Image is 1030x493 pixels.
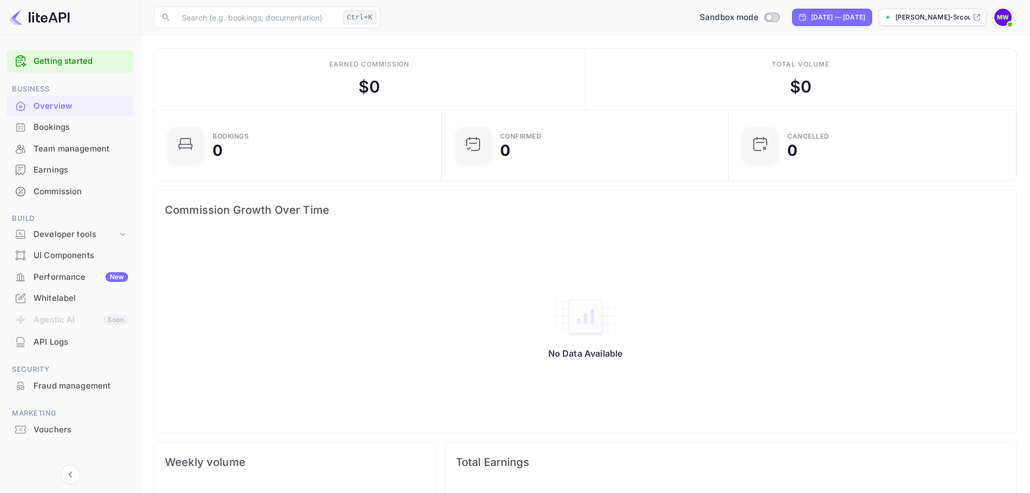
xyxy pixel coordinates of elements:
[9,9,70,26] img: LiteAPI logo
[700,11,759,24] span: Sandbox mode
[34,121,128,134] div: Bookings
[6,181,134,201] a: Commission
[6,245,134,265] a: UI Components
[6,96,134,116] a: Overview
[6,332,134,353] div: API Logs
[6,160,134,181] div: Earnings
[6,245,134,266] div: UI Components
[500,143,510,158] div: 0
[329,60,409,69] div: Earned commission
[6,96,134,117] div: Overview
[165,201,1006,219] span: Commission Growth Over Time
[34,292,128,305] div: Whitelabel
[811,12,865,22] div: [DATE] — [DATE]
[6,181,134,202] div: Commission
[34,380,128,392] div: Fraud management
[6,407,134,419] span: Marketing
[6,376,134,396] a: Fraud management
[895,12,971,22] p: [PERSON_NAME]-5rcou.nui...
[6,288,134,308] a: Whitelabel
[6,139,134,159] a: Team management
[6,419,134,441] div: Vouchers
[548,348,623,359] p: No Data Available
[358,75,380,99] div: $ 0
[6,364,134,376] span: Security
[500,133,542,140] div: Confirmed
[34,424,128,436] div: Vouchers
[790,75,812,99] div: $ 0
[6,213,134,225] span: Build
[34,55,128,68] a: Getting started
[553,294,618,339] img: empty-state-table2.svg
[6,160,134,180] a: Earnings
[6,288,134,309] div: Whitelabel
[6,225,134,244] div: Developer tools
[6,419,134,439] a: Vouchers
[212,143,223,158] div: 0
[6,50,134,73] div: Getting started
[6,117,134,138] div: Bookings
[787,133,829,140] div: CANCELLED
[61,465,80,484] button: Collapse navigation
[34,143,128,155] div: Team management
[994,9,1012,26] img: Marcil Warda
[6,83,134,95] span: Business
[787,143,798,158] div: 0
[34,164,128,176] div: Earnings
[695,11,783,24] div: Switch to Production mode
[792,9,872,26] div: Click to change the date range period
[6,376,134,397] div: Fraud management
[6,267,134,287] a: PerformanceNew
[343,10,376,24] div: Ctrl+K
[105,272,128,282] div: New
[34,336,128,349] div: API Logs
[175,6,338,28] input: Search (e.g. bookings, documentation)
[34,186,128,198] div: Commission
[34,271,128,284] div: Performance
[165,453,424,471] span: Weekly volume
[456,453,1006,471] span: Total Earnings
[6,332,134,352] a: API Logs
[6,267,134,288] div: PerformanceNew
[34,228,117,241] div: Developer tools
[6,139,134,160] div: Team management
[34,249,128,262] div: UI Components
[772,60,829,69] div: Total volume
[6,117,134,137] a: Bookings
[34,100,128,113] div: Overview
[212,133,249,140] div: Bookings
